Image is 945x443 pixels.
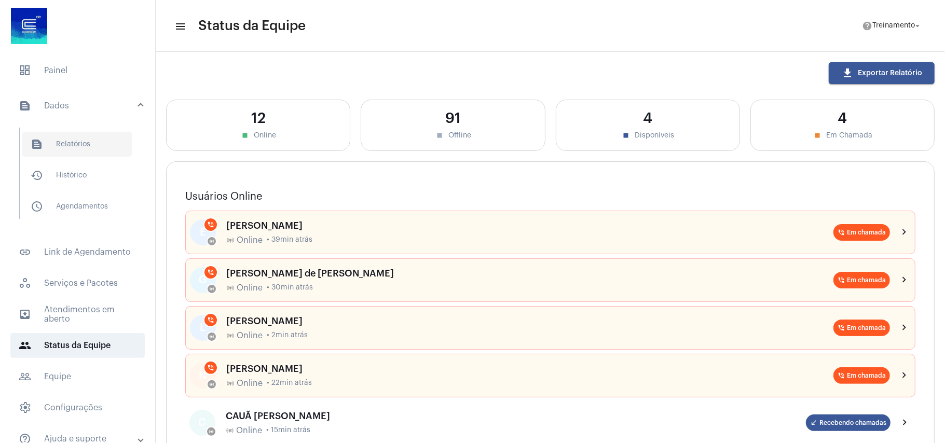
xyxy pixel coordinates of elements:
[209,382,214,387] mat-icon: online_prediction
[226,220,833,231] div: [PERSON_NAME]
[207,221,214,228] mat-icon: phone_in_talk
[267,379,312,387] span: • 22min atrás
[19,100,31,112] mat-icon: sidenav icon
[833,272,890,288] mat-chip: Em chamada
[898,274,911,286] mat-icon: chevron_right
[190,219,216,245] div: E
[10,58,145,83] span: Painel
[226,284,235,292] mat-icon: online_prediction
[810,419,817,426] mat-icon: call_received
[838,276,845,284] mat-icon: phone_in_talk
[209,239,214,244] mat-icon: online_prediction
[813,131,822,140] mat-icon: stop
[913,21,922,31] mat-icon: arrow_drop_down
[838,324,845,331] mat-icon: phone_in_talk
[190,315,216,341] div: L
[190,267,216,293] div: G
[207,364,214,371] mat-icon: phone_in_talk
[267,284,313,292] span: • 30min atrás
[267,331,308,339] span: • 2min atrás
[237,379,263,388] span: Online
[209,286,214,292] mat-icon: online_prediction
[237,331,263,340] span: Online
[899,417,911,429] mat-icon: chevron_right
[10,240,145,265] span: Link de Agendamento
[19,246,31,258] mat-icon: sidenav icon
[22,163,132,188] span: Histórico
[236,426,262,435] span: Online
[19,339,31,352] mat-icon: sidenav icon
[226,379,235,387] mat-icon: online_prediction
[22,132,132,157] span: Relatórios
[10,271,145,296] span: Serviços e Pacotes
[226,411,806,421] div: CAUÃ [PERSON_NAME]
[621,131,631,140] mat-icon: stop
[207,269,214,276] mat-icon: phone_in_talk
[898,322,911,334] mat-icon: chevron_right
[761,110,924,127] div: 4
[226,426,234,435] mat-icon: online_prediction
[226,331,235,340] mat-icon: online_prediction
[19,370,31,383] mat-icon: sidenav icon
[10,302,145,327] span: Atendimentos em aberto
[31,169,43,182] mat-icon: sidenav icon
[31,200,43,213] mat-icon: sidenav icon
[567,110,729,127] div: 4
[10,364,145,389] span: Equipe
[838,229,845,236] mat-icon: phone_in_talk
[10,395,145,420] span: Configurações
[19,277,31,289] span: sidenav icon
[19,64,31,77] span: sidenav icon
[6,89,155,122] mat-expansion-panel-header: sidenav iconDados
[10,333,145,358] span: Status da Equipe
[267,236,312,244] span: • 39min atrás
[435,131,444,140] mat-icon: stop
[372,110,534,127] div: 91
[226,268,833,279] div: [PERSON_NAME] de [PERSON_NAME]
[19,402,31,414] span: sidenav icon
[237,283,263,293] span: Online
[189,410,215,436] div: C
[856,16,928,36] button: Treinamento
[833,224,890,241] mat-chip: Em chamada
[761,131,924,140] div: Em Chamada
[177,110,339,127] div: 12
[898,226,911,239] mat-icon: chevron_right
[806,414,891,431] mat-chip: Recebendo chamadas
[207,316,214,324] mat-icon: phone_in_talk
[6,122,155,233] div: sidenav iconDados
[829,62,935,84] button: Exportar Relatório
[841,67,854,79] mat-icon: download
[567,131,729,140] div: Disponíveis
[838,372,845,379] mat-icon: phone_in_talk
[174,20,185,33] mat-icon: sidenav icon
[19,308,31,321] mat-icon: sidenav icon
[226,236,235,244] mat-icon: online_prediction
[190,363,216,389] div: N
[209,429,214,434] mat-icon: online_prediction
[22,194,132,219] span: Agendamentos
[372,131,534,140] div: Offline
[226,364,833,374] div: [PERSON_NAME]
[841,70,922,77] span: Exportar Relatório
[198,18,306,34] span: Status da Equipe
[177,131,339,140] div: Online
[266,426,310,434] span: • 15min atrás
[185,191,915,202] h3: Usuários Online
[872,22,915,30] span: Treinamento
[833,320,890,336] mat-chip: Em chamada
[31,138,43,150] mat-icon: sidenav icon
[862,21,872,31] mat-icon: help
[237,236,263,245] span: Online
[833,367,890,384] mat-chip: Em chamada
[19,100,139,112] mat-panel-title: Dados
[898,369,911,382] mat-icon: chevron_right
[240,131,250,140] mat-icon: stop
[226,316,833,326] div: [PERSON_NAME]
[209,334,214,339] mat-icon: online_prediction
[8,5,50,47] img: d4669ae0-8c07-2337-4f67-34b0df7f5ae4.jpeg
